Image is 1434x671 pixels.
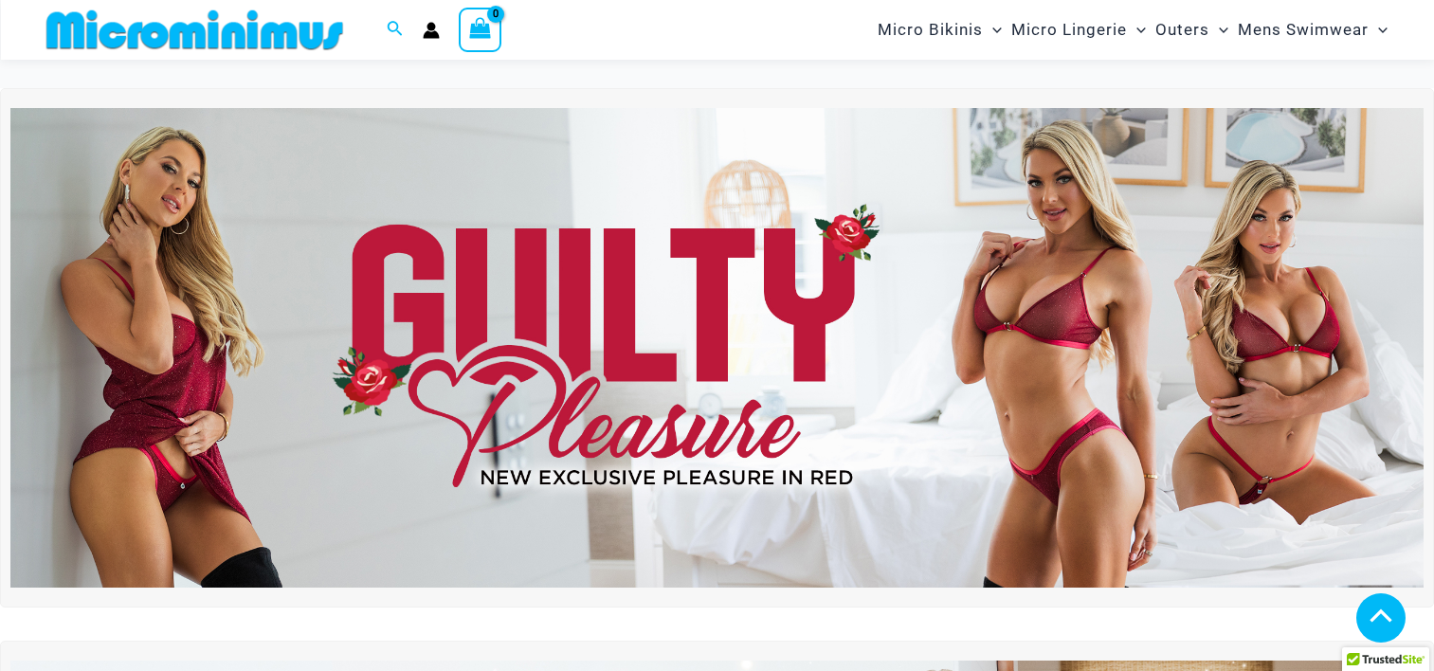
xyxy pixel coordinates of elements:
[10,108,1424,589] img: Guilty Pleasures Red Lingerie
[1127,6,1146,54] span: Menu Toggle
[878,6,983,54] span: Micro Bikinis
[1011,6,1127,54] span: Micro Lingerie
[870,3,1396,57] nav: Site Navigation
[983,6,1002,54] span: Menu Toggle
[39,9,351,51] img: MM SHOP LOGO FLAT
[1151,6,1233,54] a: OutersMenu ToggleMenu Toggle
[873,6,1007,54] a: Micro BikinisMenu ToggleMenu Toggle
[1155,6,1209,54] span: Outers
[1238,6,1369,54] span: Mens Swimwear
[459,8,502,51] a: View Shopping Cart, empty
[1007,6,1151,54] a: Micro LingerieMenu ToggleMenu Toggle
[1209,6,1228,54] span: Menu Toggle
[423,22,440,39] a: Account icon link
[387,18,404,42] a: Search icon link
[1233,6,1392,54] a: Mens SwimwearMenu ToggleMenu Toggle
[1369,6,1388,54] span: Menu Toggle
